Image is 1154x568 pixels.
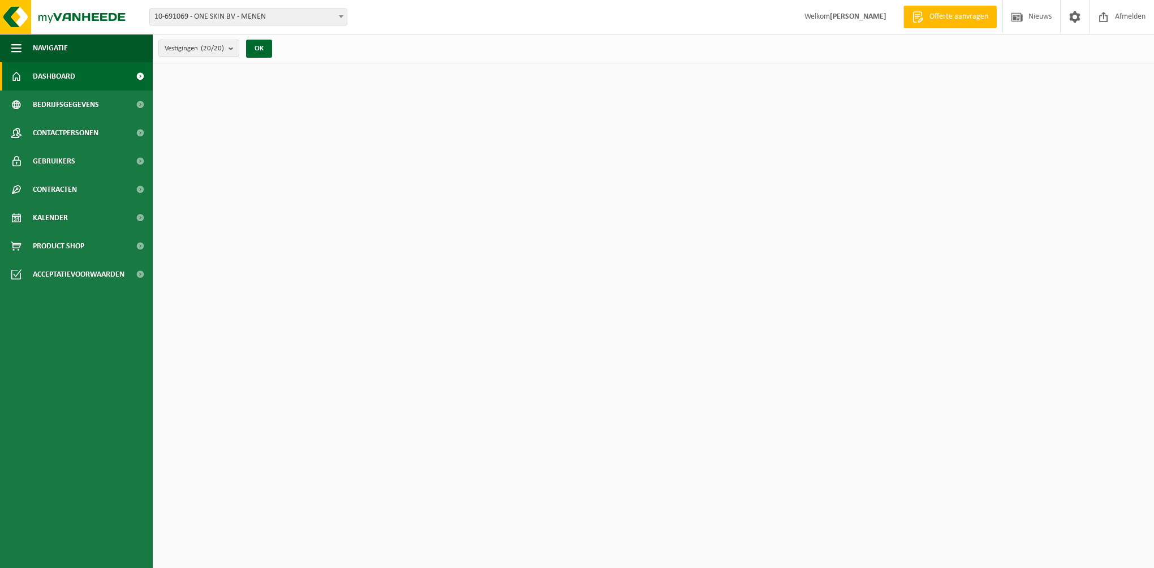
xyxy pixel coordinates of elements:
span: Navigatie [33,34,68,62]
span: 10-691069 - ONE SKIN BV - MENEN [150,9,347,25]
count: (20/20) [201,45,224,52]
span: Vestigingen [165,40,224,57]
span: Product Shop [33,232,84,260]
span: Contactpersonen [33,119,98,147]
span: Bedrijfsgegevens [33,91,99,119]
a: Offerte aanvragen [903,6,997,28]
span: 10-691069 - ONE SKIN BV - MENEN [149,8,347,25]
span: Dashboard [33,62,75,91]
span: Kalender [33,204,68,232]
strong: [PERSON_NAME] [830,12,886,21]
span: Offerte aanvragen [927,11,991,23]
button: Vestigingen(20/20) [158,40,239,57]
span: Gebruikers [33,147,75,175]
span: Contracten [33,175,77,204]
button: OK [246,40,272,58]
span: Acceptatievoorwaarden [33,260,124,289]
